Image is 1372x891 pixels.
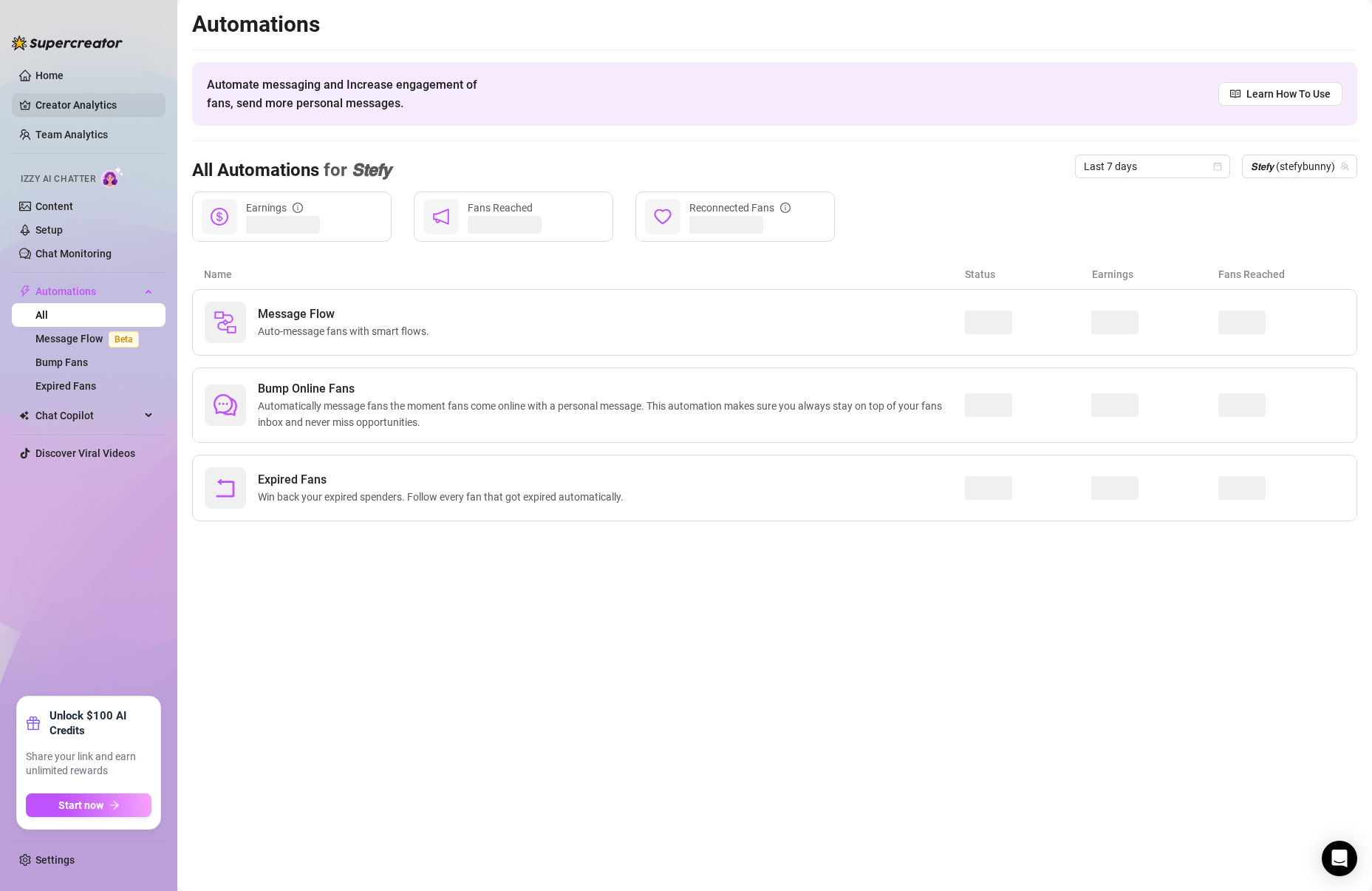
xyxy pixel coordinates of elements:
span: info-circle [780,203,791,213]
span: 𝙎𝙩𝙚𝙛𝙮 (stefybunny) [1251,155,1348,177]
span: Auto-message fans with smart flows. [258,323,435,339]
article: Fans Reached [1218,266,1345,282]
span: Bump Online Fans [258,380,965,398]
a: Setup [35,224,63,236]
span: notification [432,208,450,226]
a: Settings [35,854,75,866]
div: Open Intercom Messenger [1322,841,1357,876]
a: Message FlowBeta [35,333,145,345]
a: Creator Analytics [35,93,154,117]
img: svg%3e [214,311,237,334]
a: Team Analytics [35,129,108,140]
a: Bump Fans [35,356,88,368]
h3: All Automations [192,159,391,183]
div: Earnings [246,200,303,216]
span: Learn How To Use [1246,86,1331,102]
span: rollback [214,476,237,500]
h2: Automations [192,10,1357,38]
span: dollar [211,208,228,226]
article: Status [965,266,1092,282]
span: Expired Fans [258,471,629,489]
span: arrow-right [109,800,120,810]
span: Message Flow [258,305,435,323]
span: calendar [1213,162,1222,171]
button: Start nowarrow-right [26,793,151,817]
span: read [1230,89,1240,99]
a: Discover Viral Videos [35,447,135,459]
span: Automations [35,280,140,303]
span: Share your link and earn unlimited rewards [26,750,151,779]
img: Chat Copilot [19,410,29,421]
span: info-circle [293,203,303,213]
span: Start now [58,799,103,811]
a: All [35,309,48,321]
a: Content [35,200,73,212]
span: Chat Copilot [35,404,140,427]
span: Automate messaging and Increase engagement of fans, send more personal messages. [207,75,491,112]
a: Home [35,70,64,81]
article: Name [204,266,965,282]
span: Izzy AI Chatter [21,172,95,186]
a: Learn How To Use [1218,82,1342,106]
a: Chat Monitoring [35,248,112,260]
span: team [1340,162,1349,171]
span: heart [654,208,672,226]
div: Reconnected Fans [689,200,791,216]
span: Beta [109,331,139,348]
span: Automatically message fans the moment fans come online with a personal message. This automation m... [258,398,965,430]
span: thunderbolt [19,285,31,297]
span: Last 7 days [1084,155,1221,177]
article: Earnings [1092,266,1219,282]
strong: Unlock $100 AI Credits [50,708,151,738]
img: AI Chatter [101,166,124,188]
span: Fans Reached [468,202,533,214]
img: logo-BBDzfeDw.svg [12,35,123,50]
span: Win back your expired spenders. Follow every fan that got expired automatically. [258,489,629,505]
span: comment [214,393,237,417]
span: for 𝙎𝙩𝙚𝙛𝙮 [319,160,391,180]
a: Expired Fans [35,380,96,392]
span: gift [26,716,41,731]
